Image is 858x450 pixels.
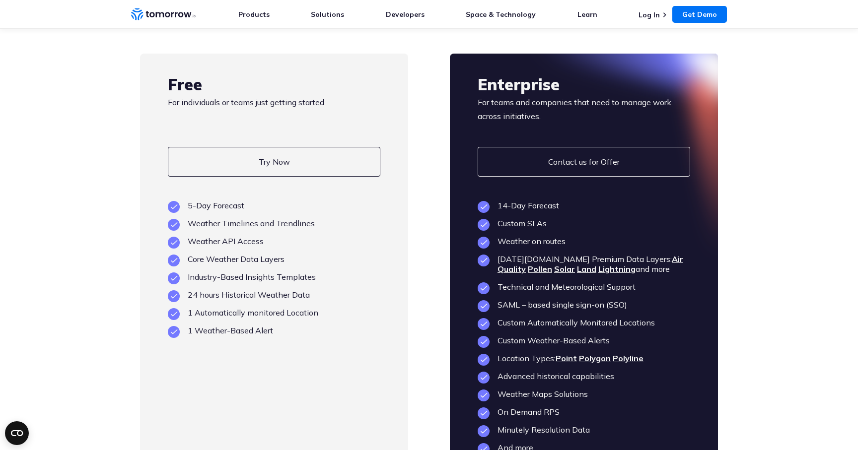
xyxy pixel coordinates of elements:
[478,389,690,399] li: Weather Maps Solutions
[554,264,575,274] a: Solar
[168,308,380,318] li: 1 Automatically monitored Location
[131,7,196,22] a: Home link
[478,200,690,210] li: 14-Day Forecast
[168,290,380,300] li: 24 hours Historical Weather Data
[168,147,380,177] a: Try Now
[168,218,380,228] li: Weather Timelines and Trendlines
[168,95,380,123] p: For individuals or teams just getting started
[238,10,270,19] a: Products
[613,353,643,363] a: Polyline
[478,218,690,228] li: Custom SLAs
[639,10,660,19] a: Log In
[478,335,690,345] li: Custom Weather-Based Alerts
[386,10,425,19] a: Developers
[5,421,29,445] button: Open CMP widget
[168,236,380,246] li: Weather API Access
[466,10,536,19] a: Space & Technology
[478,236,690,246] li: Weather on routes
[579,353,611,363] a: Polygon
[168,73,380,95] h3: Free
[577,264,596,274] a: Land
[478,147,690,177] a: Contact us for Offer
[311,10,344,19] a: Solutions
[498,254,683,274] a: Air Quality
[528,264,552,274] a: Pollen
[478,425,690,435] li: Minutely Resolution Data
[168,200,380,335] ul: plan features
[168,200,380,210] li: 5-Day Forecast
[577,10,597,19] a: Learn
[168,325,380,335] li: 1 Weather-Based Alert
[478,254,690,274] li: [DATE][DOMAIN_NAME] Premium Data Layers: and more
[478,371,690,381] li: Advanced historical capabilities
[478,282,690,292] li: Technical and Meteorological Support
[556,353,577,363] a: Point
[672,6,727,23] a: Get Demo
[598,264,636,274] a: Lightning
[478,318,690,327] li: Custom Automatically Monitored Locations
[168,272,380,282] li: Industry-Based Insights Templates
[478,407,690,417] li: On Demand RPS
[478,300,690,310] li: SAML – based single sign-on (SSO)
[168,254,380,264] li: Core Weather Data Layers
[478,353,690,363] li: Location Types:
